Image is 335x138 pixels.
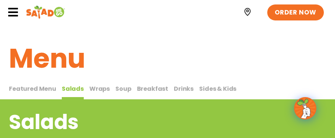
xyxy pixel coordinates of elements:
h1: Menu [9,38,326,78]
span: Wraps [89,84,110,93]
img: Header logo [26,5,65,20]
span: ORDER NOW [275,8,316,17]
div: Tabbed content [9,81,326,100]
span: Sides & Kids [199,84,236,93]
span: Soup [115,84,131,93]
span: Featured Menu [9,84,56,93]
h2: Salads [9,107,266,137]
img: wpChatIcon [295,98,316,119]
span: Salads [62,84,84,93]
span: Drinks [174,84,194,93]
a: ORDER NOW [267,4,324,21]
span: Breakfast [137,84,169,93]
